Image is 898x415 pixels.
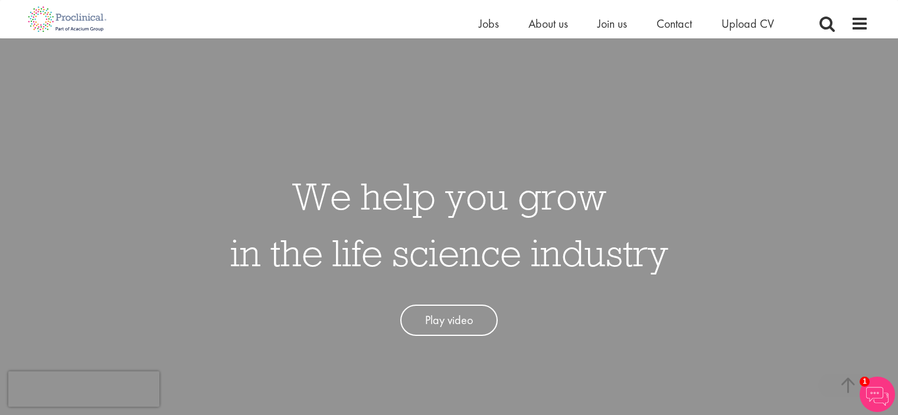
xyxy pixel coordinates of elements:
[479,16,499,31] a: Jobs
[528,16,568,31] a: About us
[597,16,627,31] a: Join us
[230,168,668,281] h1: We help you grow in the life science industry
[860,377,895,412] img: Chatbot
[657,16,692,31] a: Contact
[860,377,870,387] span: 1
[721,16,774,31] a: Upload CV
[400,305,498,336] a: Play video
